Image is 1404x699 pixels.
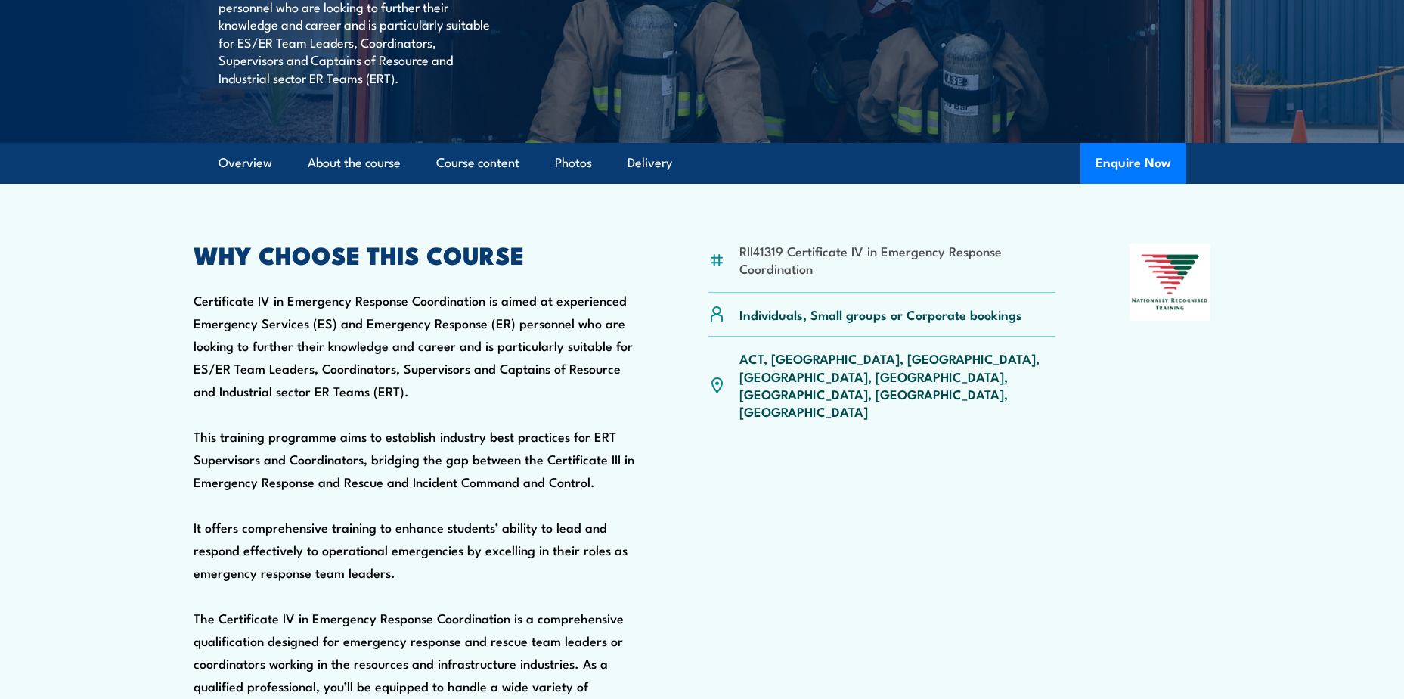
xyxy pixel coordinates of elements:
[739,242,1056,278] li: RII41319 Certificate IV in Emergency Response Coordination
[308,143,401,183] a: About the course
[739,306,1022,323] p: Individuals, Small groups or Corporate bookings
[1130,244,1211,321] img: Nationally Recognised Training logo.
[555,143,592,183] a: Photos
[436,143,519,183] a: Course content
[739,349,1056,421] p: ACT, [GEOGRAPHIC_DATA], [GEOGRAPHIC_DATA], [GEOGRAPHIC_DATA], [GEOGRAPHIC_DATA], [GEOGRAPHIC_DATA...
[219,143,272,183] a: Overview
[1080,143,1186,184] button: Enquire Now
[628,143,672,183] a: Delivery
[194,244,635,265] h2: WHY CHOOSE THIS COURSE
